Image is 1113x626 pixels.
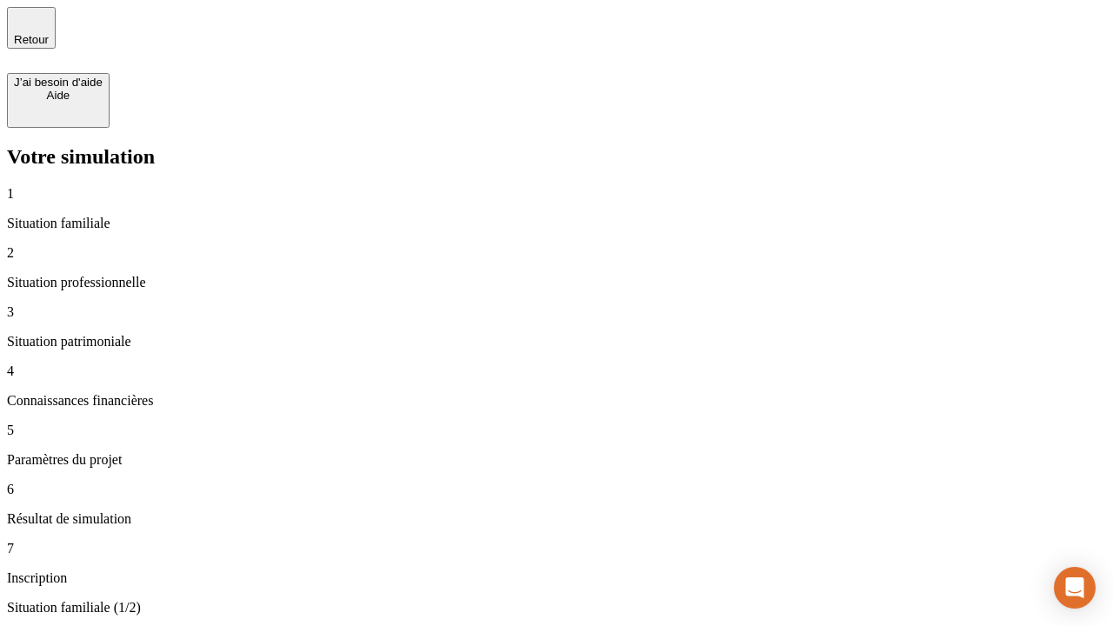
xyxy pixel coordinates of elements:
[7,511,1106,527] p: Résultat de simulation
[7,600,1106,616] p: Situation familiale (1/2)
[7,304,1106,320] p: 3
[14,76,103,89] div: J’ai besoin d'aide
[7,186,1106,202] p: 1
[7,452,1106,468] p: Paramètres du projet
[7,423,1106,438] p: 5
[7,245,1106,261] p: 2
[7,570,1106,586] p: Inscription
[7,216,1106,231] p: Situation familiale
[14,89,103,102] div: Aide
[7,482,1106,497] p: 6
[7,393,1106,409] p: Connaissances financières
[14,33,49,46] span: Retour
[7,7,56,49] button: Retour
[7,363,1106,379] p: 4
[1054,567,1096,609] div: Open Intercom Messenger
[7,334,1106,350] p: Situation patrimoniale
[7,73,110,128] button: J’ai besoin d'aideAide
[7,145,1106,169] h2: Votre simulation
[7,275,1106,290] p: Situation professionnelle
[7,541,1106,556] p: 7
